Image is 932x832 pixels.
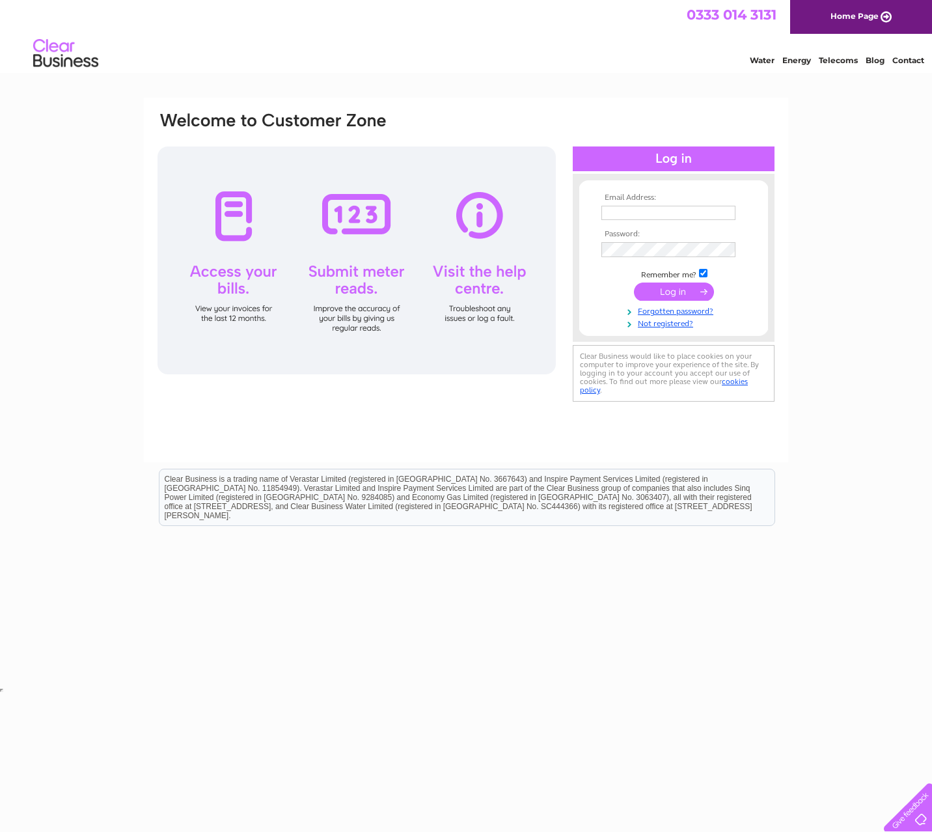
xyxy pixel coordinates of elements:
a: Not registered? [601,316,749,329]
img: logo.png [33,34,99,74]
a: Telecoms [819,55,858,65]
th: Email Address: [598,193,749,202]
input: Submit [634,283,714,301]
div: Clear Business is a trading name of Verastar Limited (registered in [GEOGRAPHIC_DATA] No. 3667643... [159,7,774,63]
a: Contact [892,55,924,65]
a: Forgotten password? [601,304,749,316]
td: Remember me? [598,267,749,280]
a: cookies policy [580,377,748,395]
th: Password: [598,230,749,239]
div: Clear Business would like to place cookies on your computer to improve your experience of the sit... [573,345,774,402]
a: Water [750,55,774,65]
a: Energy [782,55,811,65]
a: Blog [866,55,884,65]
a: 0333 014 3131 [687,7,776,23]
